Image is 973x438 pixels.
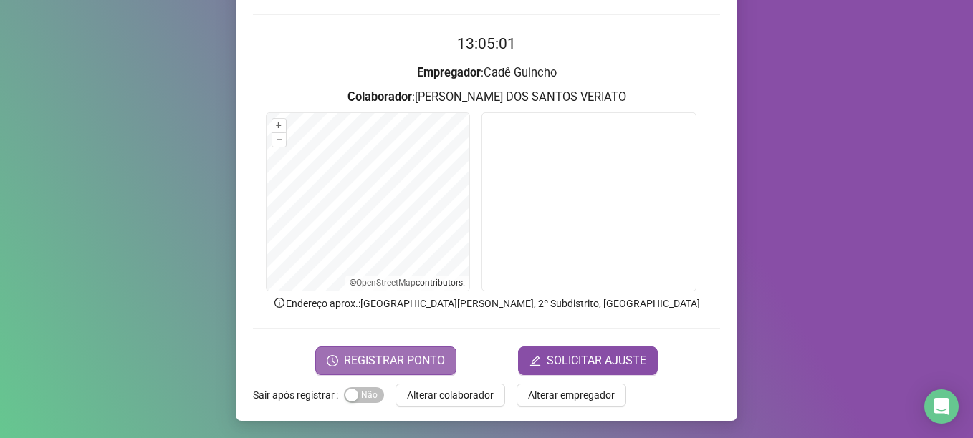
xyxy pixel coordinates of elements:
button: Alterar colaborador [396,384,505,407]
time: 13:05:01 [457,35,516,52]
a: OpenStreetMap [356,278,416,288]
span: clock-circle [327,355,338,366]
h3: : Cadê Guincho [253,64,720,82]
span: Alterar colaborador [407,387,494,403]
div: Open Intercom Messenger [924,389,959,424]
strong: Empregador [417,66,481,79]
button: – [272,133,286,147]
span: SOLICITAR AJUSTE [547,352,646,369]
label: Sair após registrar [253,384,344,407]
strong: Colaborador [347,90,412,104]
span: REGISTRAR PONTO [344,352,445,369]
span: info-circle [273,296,286,309]
button: + [272,119,286,132]
p: Endereço aprox. : [GEOGRAPHIC_DATA][PERSON_NAME], 2º Subdistrito, [GEOGRAPHIC_DATA] [253,296,720,311]
button: editSOLICITAR AJUSTE [518,346,658,375]
span: edit [529,355,541,366]
h3: : [PERSON_NAME] DOS SANTOS VERIATO [253,88,720,107]
button: REGISTRAR PONTO [315,346,456,375]
span: Alterar empregador [528,387,615,403]
button: Alterar empregador [517,384,626,407]
li: © contributors. [350,278,465,288]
